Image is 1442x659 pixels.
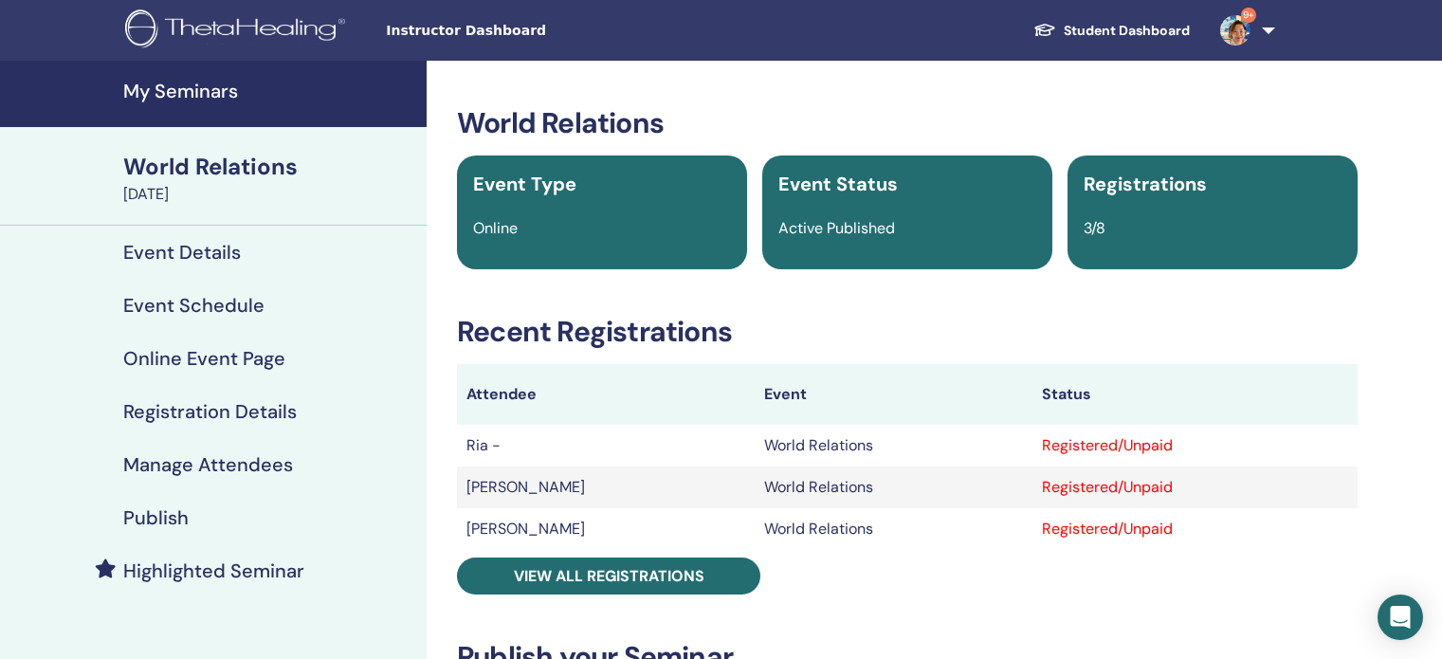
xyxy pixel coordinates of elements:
h4: Event Details [123,241,241,264]
span: 3/8 [1084,218,1105,238]
img: default.jpg [1220,15,1250,46]
td: Ria - [457,425,755,467]
div: Registered/Unpaid [1042,434,1348,457]
div: World Relations [123,151,415,183]
span: 9+ [1241,8,1256,23]
h4: Highlighted Seminar [123,559,304,582]
span: View all registrations [514,566,704,586]
h4: Registration Details [123,400,297,423]
h3: World Relations [457,106,1358,140]
td: [PERSON_NAME] [457,508,755,550]
th: Event [755,364,1032,425]
div: [DATE] [123,183,415,206]
a: World Relations[DATE] [112,151,427,206]
span: Instructor Dashboard [386,21,670,41]
a: View all registrations [457,558,760,595]
div: Registered/Unpaid [1042,518,1348,540]
h4: Online Event Page [123,347,285,370]
div: Open Intercom Messenger [1378,595,1423,640]
span: Online [473,218,518,238]
span: Active Published [778,218,895,238]
img: logo.png [125,9,352,52]
h4: Manage Attendees [123,453,293,476]
h4: My Seminars [123,80,415,102]
div: Registered/Unpaid [1042,476,1348,499]
td: World Relations [755,425,1032,467]
th: Status [1032,364,1358,425]
span: Registrations [1084,172,1207,196]
img: graduation-cap-white.svg [1033,22,1056,38]
th: Attendee [457,364,755,425]
a: Student Dashboard [1018,13,1205,48]
h4: Event Schedule [123,294,265,317]
td: World Relations [755,467,1032,508]
td: World Relations [755,508,1032,550]
td: [PERSON_NAME] [457,467,755,508]
span: Event Type [473,172,576,196]
span: Event Status [778,172,898,196]
h3: Recent Registrations [457,315,1358,349]
h4: Publish [123,506,189,529]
